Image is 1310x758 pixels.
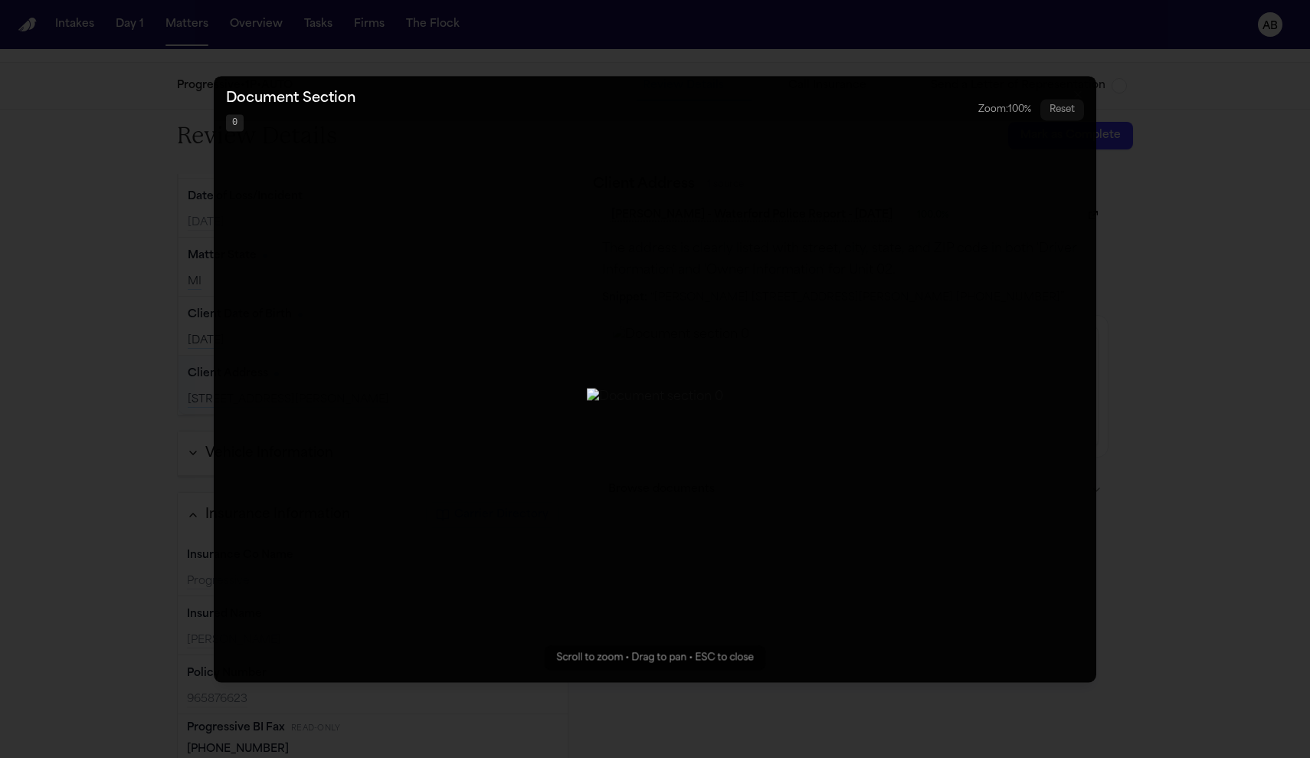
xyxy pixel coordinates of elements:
span: 0 [226,114,244,131]
button: Zoomable image viewer. Use mouse wheel to zoom, drag to pan, or press R to reset. [214,76,1096,682]
h3: Document Section [226,88,355,110]
div: Zoom: 100 % [978,103,1031,116]
div: Scroll to zoom • Drag to pan • ESC to close [545,645,766,670]
button: Reset [1040,99,1084,120]
img: Document section 0 [587,389,723,407]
